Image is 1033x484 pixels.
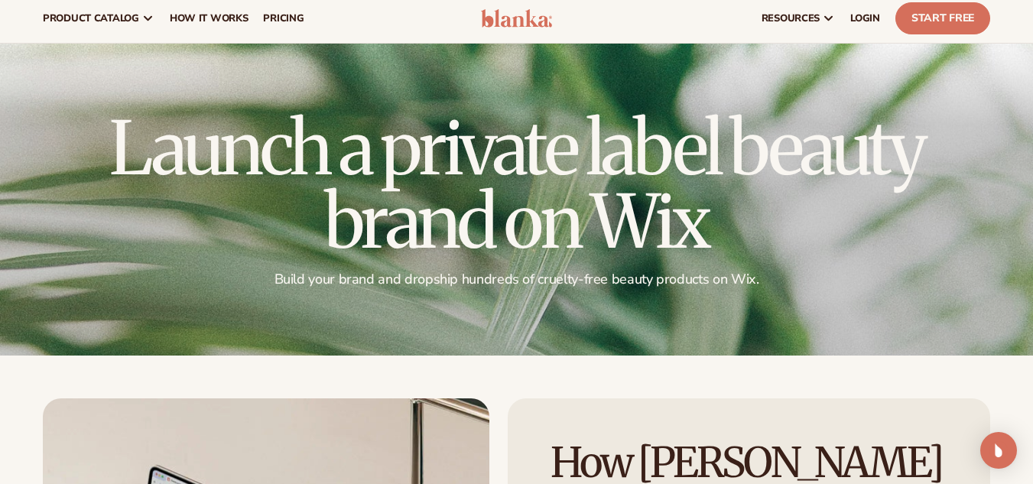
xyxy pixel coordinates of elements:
[762,12,820,24] span: resources
[850,12,880,24] span: LOGIN
[43,271,990,288] p: Build your brand and dropship hundreds of cruelty-free beauty products on Wix.
[895,2,990,34] a: Start Free
[43,12,139,24] span: product catalog
[980,432,1017,469] div: Open Intercom Messenger
[263,12,304,24] span: pricing
[481,9,553,28] img: logo
[170,12,249,24] span: How It Works
[43,112,990,258] h1: Launch a private label beauty brand on Wix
